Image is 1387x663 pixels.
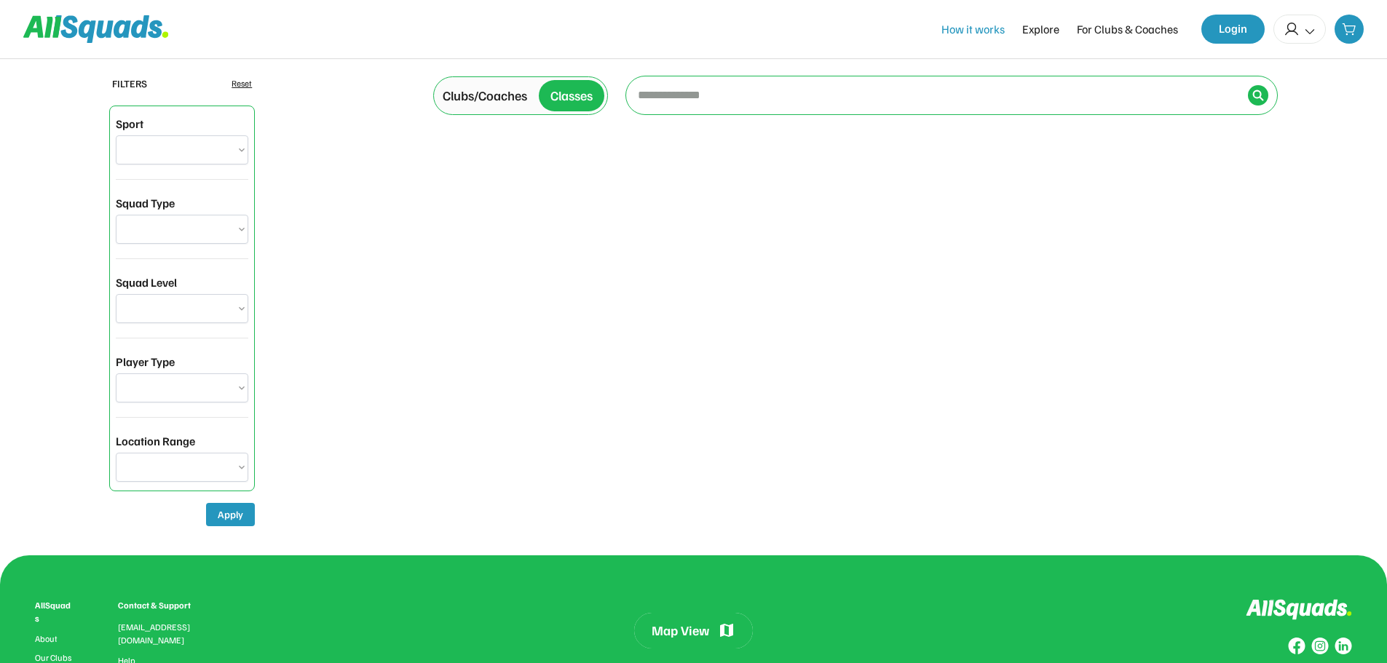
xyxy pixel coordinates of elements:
div: Clubs/Coaches [443,86,527,106]
div: Contact & Support [118,599,208,612]
div: Classes [550,86,593,106]
div: Player Type [116,353,175,370]
button: Login [1201,15,1265,44]
div: How it works [941,20,1005,38]
img: Icon%20%2838%29.svg [1252,90,1264,101]
div: FILTERS [112,76,147,91]
div: Location Range [116,432,195,450]
div: Sport [116,115,143,132]
div: Squad Type [116,194,175,212]
div: Squad Level [116,274,177,291]
div: Reset [232,77,252,90]
div: Explore [1022,20,1059,38]
div: For Clubs & Coaches [1077,20,1178,38]
button: Apply [206,503,255,526]
div: Map View [652,622,709,640]
img: Logo%20inverted.svg [1246,599,1352,620]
